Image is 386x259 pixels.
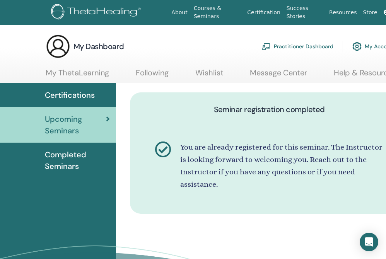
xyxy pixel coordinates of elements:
[46,68,109,83] a: My ThetaLearning
[360,5,381,20] a: Store
[284,1,326,24] a: Success Stories
[352,40,362,53] img: cog.svg
[45,149,110,172] span: Completed Seminars
[250,68,307,83] a: Message Center
[326,5,360,20] a: Resources
[261,38,333,55] a: Practitioner Dashboard
[168,5,190,20] a: About
[51,4,143,21] img: logo.png
[360,233,378,251] div: Open Intercom Messenger
[195,68,224,83] a: Wishlist
[46,34,70,59] img: generic-user-icon.jpg
[45,113,106,136] span: Upcoming Seminars
[244,5,283,20] a: Certification
[73,41,124,52] h3: My Dashboard
[261,43,271,50] img: chalkboard-teacher.svg
[191,1,244,24] a: Courses & Seminars
[180,141,384,191] p: You are already registered for this seminar. The Instructor is looking forward to welcoming you. ...
[136,68,169,83] a: Following
[45,89,95,101] span: Certifications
